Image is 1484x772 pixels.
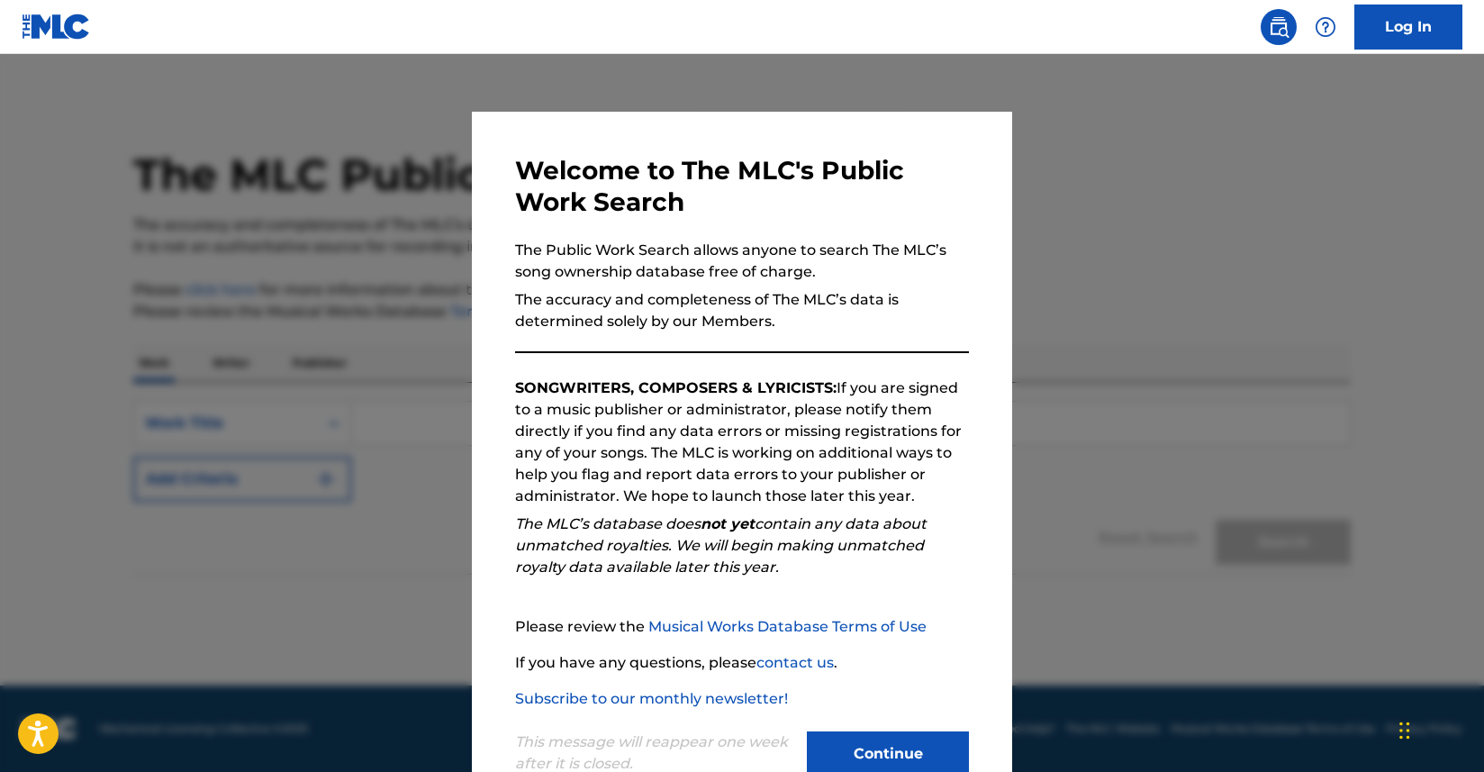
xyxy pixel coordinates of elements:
iframe: Chat Widget [1394,686,1484,772]
div: Help [1308,9,1344,45]
img: help [1315,16,1336,38]
a: Musical Works Database Terms of Use [648,618,927,635]
p: Please review the [515,616,969,638]
a: contact us [756,654,834,671]
img: search [1268,16,1289,38]
a: Subscribe to our monthly newsletter! [515,690,788,707]
p: If you have any questions, please . [515,652,969,674]
p: If you are signed to a music publisher or administrator, please notify them directly if you find ... [515,377,969,507]
strong: not yet [701,515,755,532]
p: The accuracy and completeness of The MLC’s data is determined solely by our Members. [515,289,969,332]
div: Drag [1399,704,1410,758]
a: Public Search [1261,9,1297,45]
img: MLC Logo [22,14,91,40]
p: The Public Work Search allows anyone to search The MLC’s song ownership database free of charge. [515,240,969,283]
em: The MLC’s database does contain any data about unmatched royalties. We will begin making unmatche... [515,515,927,576]
h3: Welcome to The MLC's Public Work Search [515,155,969,218]
strong: SONGWRITERS, COMPOSERS & LYRICISTS: [515,379,837,396]
a: Log In [1354,5,1462,50]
